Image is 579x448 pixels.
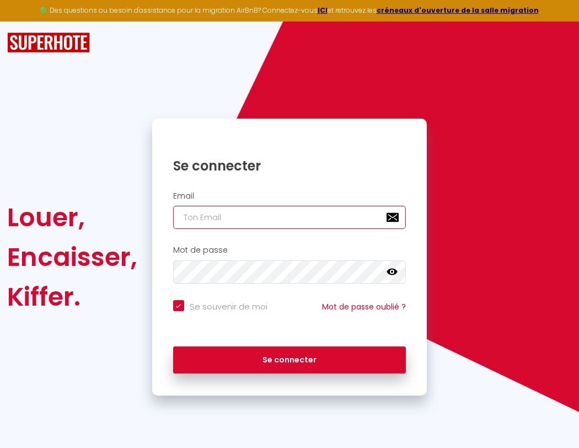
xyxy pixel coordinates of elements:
[173,157,406,174] h1: Se connecter
[173,191,406,201] h2: Email
[173,206,406,229] input: Ton Email
[173,346,406,374] button: Se connecter
[377,6,539,15] a: créneaux d'ouverture de la salle migration
[322,301,406,312] a: Mot de passe oublié ?
[7,237,137,277] div: Encaisser,
[7,198,137,237] div: Louer,
[318,6,328,15] a: ICI
[7,277,137,317] div: Kiffer.
[7,33,90,53] img: SuperHote logo
[173,246,406,255] h2: Mot de passe
[9,4,42,38] button: Ouvrir le widget de chat LiveChat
